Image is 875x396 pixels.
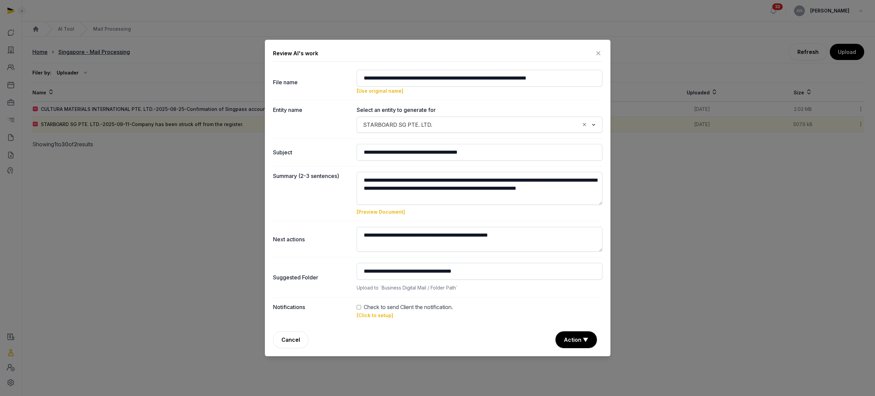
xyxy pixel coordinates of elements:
dt: Subject [273,144,351,161]
a: [Use original name] [357,88,403,94]
dt: File name [273,70,351,95]
dt: Entity name [273,106,351,133]
input: Search for option [435,120,580,129]
dt: Summary (2-3 sentences) [273,172,351,216]
span: Check to send Client the notification. [364,303,453,311]
div: Search for option [360,119,599,131]
a: [Click to setup] [357,312,393,318]
a: [Preview Document] [357,209,405,215]
button: Action ▼ [556,332,597,348]
dt: Notifications [273,303,351,319]
span: STARBOARD SG PTE. LTD. [361,120,434,129]
button: Clear Selected [581,120,587,129]
dt: Next actions [273,227,351,252]
dt: Suggested Folder [273,263,351,292]
div: Upload to `Business Digital Mail / Folder Path` [357,284,602,292]
div: Review AI's work [273,49,318,57]
a: Cancel [273,331,308,348]
label: Select an entity to generate for [357,106,602,114]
